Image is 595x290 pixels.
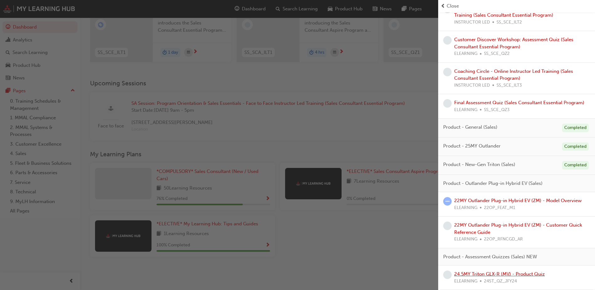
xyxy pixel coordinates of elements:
[454,106,477,114] span: ELEARNING
[441,3,592,10] button: prev-iconClose
[454,19,490,26] span: INSTRUCTOR LED
[454,37,573,50] a: Customer Discover Workshop: Assessment Quiz (Sales Consultant Essential Program)
[454,100,584,105] a: Final Assessment Quiz (Sales Consultant Essential Program)
[497,82,522,89] span: SS_SCE_ILT3
[484,204,515,212] span: 22OP_FEAT_M1
[443,36,452,45] span: learningRecordVerb_NONE-icon
[562,161,589,169] div: Completed
[454,222,582,235] a: 22MY Outlander Plug-in Hybrid EV (ZM) - Customer Quick Reference Guide
[447,3,459,10] span: Close
[497,19,522,26] span: SS_SCE_ILT2
[443,197,452,206] span: learningRecordVerb_ATTEMPT-icon
[443,253,537,260] span: Product - Assessment Quizzes (Sales) NEW
[454,278,477,285] span: ELEARNING
[443,222,452,230] span: learningRecordVerb_NONE-icon
[484,50,510,57] span: SS_SCE_QZ2
[454,236,477,243] span: ELEARNING
[454,204,477,212] span: ELEARNING
[443,161,515,168] span: Product - New-Gen Triton (Sales)
[443,271,452,279] span: learningRecordVerb_NONE-icon
[454,198,582,203] a: 22MY Outlander Plug-in Hybrid EV (ZM) - Model Overview
[562,142,589,151] div: Completed
[443,99,452,108] span: learningRecordVerb_NONE-icon
[441,3,445,10] span: prev-icon
[454,68,573,81] a: Coaching Circle - Online Instructor Led Training (Sales Consultant Essential Program)
[484,278,517,285] span: 245T_QZ_JFY24
[443,124,497,131] span: Product - General (Sales)
[562,124,589,132] div: Completed
[443,68,452,76] span: learningRecordVerb_NONE-icon
[484,236,523,243] span: 22OP_RFNCGD_AR
[454,82,490,89] span: INSTRUCTOR LED
[484,106,510,114] span: SS_SCE_QZ3
[443,142,501,150] span: Product - 25MY Outlander
[454,271,545,277] a: 24.5MY Triton GLX-R (MV) - Product Quiz
[454,50,477,57] span: ELEARNING
[443,180,543,187] span: Product - Outlander Plug-in Hybrid EV (Sales)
